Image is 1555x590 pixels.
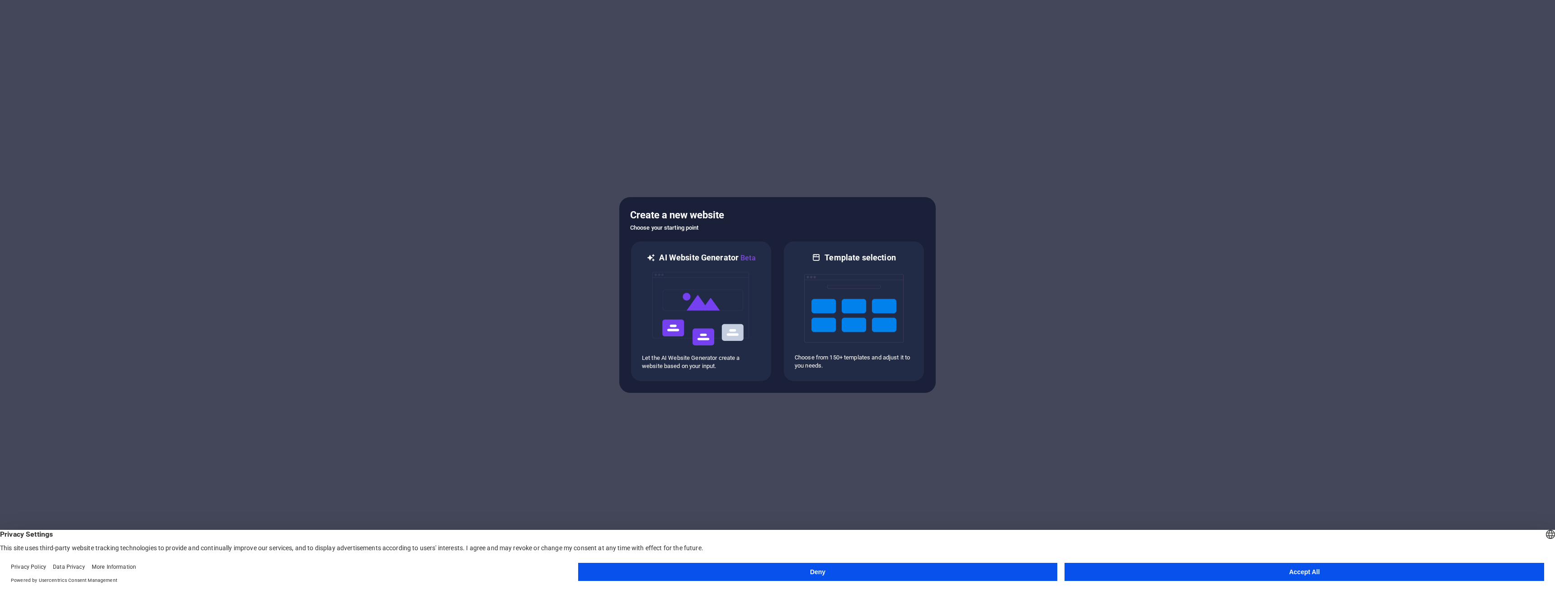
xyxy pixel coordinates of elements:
span: Beta [739,254,756,262]
div: AI Website GeneratorBetaaiLet the AI Website Generator create a website based on your input. [630,241,772,382]
img: ai [651,264,751,354]
h6: AI Website Generator [659,252,755,264]
h6: Template selection [825,252,895,263]
p: Choose from 150+ templates and adjust it to you needs. [795,354,913,370]
p: Let the AI Website Generator create a website based on your input. [642,354,760,370]
div: Template selectionChoose from 150+ templates and adjust it to you needs. [783,241,925,382]
h5: Create a new website [630,208,925,222]
h6: Choose your starting point [630,222,925,233]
